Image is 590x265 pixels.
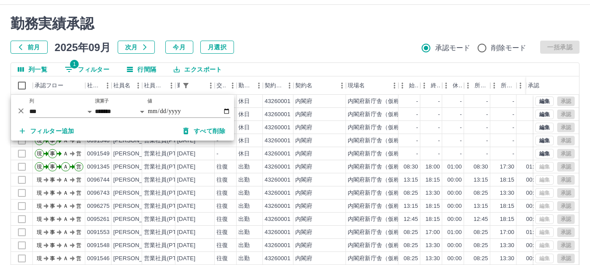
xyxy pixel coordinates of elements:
text: 現 [37,216,42,222]
div: 出勤 [238,215,250,224]
div: [PERSON_NAME] [113,215,161,224]
div: 13:15 [404,202,418,210]
div: 内閣府新庁舎（仮称）整備等事業（電話交換 [348,202,463,210]
div: [PERSON_NAME] [113,176,161,184]
div: - [513,150,514,158]
div: 所定開始 [475,76,489,95]
div: 18:15 [426,215,440,224]
div: 43260001 [265,241,290,250]
div: [DATE] [177,215,196,224]
div: [PERSON_NAME] [113,228,161,237]
div: 営業社員(PT契約) [144,150,190,158]
div: 01:00 [526,163,541,171]
button: 編集 [535,110,554,119]
div: 出勤 [238,228,250,237]
div: - [460,110,462,119]
div: - [460,97,462,106]
text: 営 [76,151,81,157]
text: 現 [37,229,42,235]
div: 営業社員(PT契約) [144,228,190,237]
div: 00:00 [526,215,541,224]
div: 12:45 [474,215,488,224]
div: [DATE] [177,150,196,158]
button: エクスポート [167,63,229,76]
div: 01:00 [447,228,462,237]
button: 編集 [535,123,554,132]
text: 営 [76,177,81,183]
button: すべて削除 [176,123,232,139]
div: 08:25 [404,189,418,197]
div: 43260001 [265,189,290,197]
div: 休日 [238,137,250,145]
div: 00:00 [526,241,541,250]
div: - [486,150,488,158]
div: [DATE] [177,163,196,171]
div: 01:00 [526,228,541,237]
div: [DATE] [177,228,196,237]
div: 内閣府 [295,202,312,210]
div: 内閣府 [295,176,312,184]
div: 内閣府 [295,228,312,237]
div: 13:30 [500,255,514,263]
div: - [416,150,418,158]
div: 0096743 [87,189,110,197]
div: 社員番号 [87,76,101,95]
div: 出勤 [238,176,250,184]
text: 営 [76,190,81,196]
div: 43260001 [265,124,290,132]
text: 事 [50,190,55,196]
div: - [460,124,462,132]
div: 内閣府新庁舎（仮称）整備等事業（電話交換 [348,163,463,171]
div: 交通費 [215,76,237,95]
text: 現 [37,203,42,209]
button: 編集 [535,96,554,106]
div: 往復 [216,241,228,250]
button: メニュー [101,79,114,92]
div: 契約名 [293,76,346,95]
div: - [460,150,462,158]
text: 現 [37,151,42,157]
div: 08:30 [474,163,488,171]
div: 内閣府 [295,137,312,145]
div: [DATE] [177,189,196,197]
div: - [513,124,514,132]
div: 12:45 [404,215,418,224]
div: [PERSON_NAME] [113,163,161,171]
div: 0091553 [87,228,110,237]
label: 値 [147,98,152,104]
div: 休日 [238,110,250,119]
div: - [513,137,514,145]
div: 承認フロー [35,76,63,95]
text: Ａ [63,164,68,170]
button: 行間隔 [120,63,163,76]
div: 往復 [216,189,228,197]
div: 営業社員(PT契約) [144,163,190,171]
text: 現 [37,177,42,183]
div: 承認フロー [33,76,85,95]
div: 交通費 [216,76,226,95]
div: 勤務日 [175,76,215,95]
div: - [416,110,418,119]
div: - [416,137,418,145]
text: 事 [50,242,55,248]
div: 43260001 [265,150,290,158]
div: 往復 [216,215,228,224]
div: - [438,124,440,132]
button: メニュー [132,79,145,92]
div: 43260001 [265,255,290,263]
div: 往復 [216,163,228,171]
div: 0096744 [87,176,110,184]
button: 月選択 [200,41,234,54]
div: 内閣府新庁舎（仮称）整備等事業（電話交換 [348,228,463,237]
div: 18:15 [500,215,514,224]
text: 営 [76,242,81,248]
div: 出勤 [238,163,250,171]
div: 08:25 [474,241,488,250]
button: 編集 [535,136,554,145]
div: 営業社員(PT契約) [144,189,190,197]
div: - [486,97,488,106]
div: 13:30 [426,189,440,197]
text: 営 [76,203,81,209]
div: 内閣府新庁舎（仮称）整備等事業（電話交換 [348,124,463,132]
div: 43260001 [265,110,290,119]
